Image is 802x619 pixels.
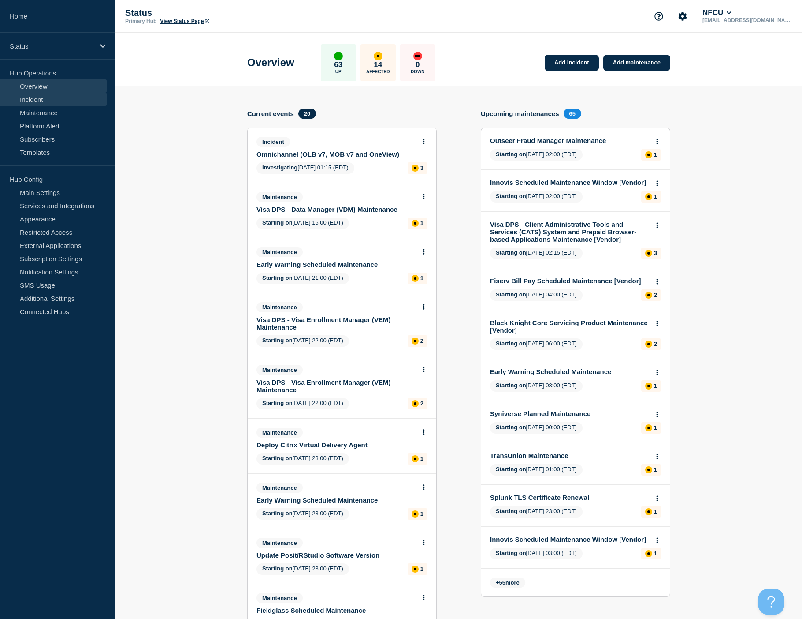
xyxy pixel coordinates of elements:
span: 20 [298,109,316,119]
p: 1 [654,550,657,557]
p: Affected [366,69,390,74]
iframe: Help Scout Beacon - Open [758,589,784,615]
p: 2 [654,341,657,347]
p: 1 [654,424,657,431]
div: affected [645,151,652,158]
span: Maintenance [256,365,303,375]
span: [DATE] 23:00 (EDT) [490,506,583,518]
span: Incident [256,137,290,147]
span: Starting on [262,274,293,281]
p: 2 [654,292,657,298]
div: affected [412,338,419,345]
span: Maintenance [256,483,303,493]
p: Status [125,8,301,18]
span: 65 [564,109,581,119]
span: [DATE] 23:00 (EDT) [256,563,349,575]
div: affected [645,341,652,348]
span: Starting on [262,565,293,572]
p: 1 [420,510,423,517]
span: Starting on [262,219,293,226]
a: Splunk TLS Certificate Renewal [490,494,649,501]
a: Update Posit/RStudio Software Version [256,551,416,559]
button: Support [650,7,668,26]
span: Starting on [496,424,526,431]
span: [DATE] 02:00 (EDT) [490,149,583,161]
div: affected [412,566,419,573]
span: [DATE] 21:00 (EDT) [256,273,349,284]
span: Maintenance [256,593,303,603]
span: Maintenance [256,302,303,312]
span: Maintenance [256,538,303,548]
a: Innovis Scheduled Maintenance Window [Vendor] [490,536,649,543]
span: Starting on [496,466,526,473]
div: affected [645,508,652,515]
a: Visa DPS - Visa Enrollment Manager (VEM) Maintenance [256,379,416,394]
p: 2 [420,400,423,407]
span: [DATE] 23:00 (EDT) [256,453,349,465]
span: Starting on [262,337,293,344]
div: affected [374,52,382,60]
span: [DATE] 06:00 (EDT) [490,338,583,350]
p: 1 [654,193,657,200]
a: Add maintenance [603,55,670,71]
p: 1 [420,455,423,462]
span: Starting on [496,291,526,298]
span: Starting on [496,508,526,514]
span: Maintenance [256,428,303,438]
span: Starting on [262,510,293,517]
a: Innovis Scheduled Maintenance Window [Vendor] [490,179,649,186]
a: Visa DPS - Visa Enrollment Manager (VEM) Maintenance [256,316,416,331]
span: [DATE] 22:00 (EDT) [256,335,349,347]
div: affected [645,292,652,299]
span: [DATE] 04:00 (EDT) [490,289,583,301]
a: Omnichannel (OLB v7, MOB v7 and OneView) [256,150,416,158]
a: Early Warning Scheduled Maintenance [256,261,416,268]
span: [DATE] 03:00 (EDT) [490,548,583,559]
span: [DATE] 15:00 (EDT) [256,218,349,229]
p: 63 [334,60,342,69]
p: 3 [420,165,423,171]
h4: Current events [247,110,294,117]
a: Fieldglass Scheduled Maintenance [256,607,416,614]
a: Fiserv Bill Pay Scheduled Maintenance [Vendor] [490,277,649,285]
div: affected [412,510,419,518]
p: 1 [654,383,657,389]
p: Primary Hub [125,18,156,24]
p: 2 [420,338,423,344]
div: affected [645,193,652,200]
span: Starting on [496,382,526,389]
p: 1 [420,566,423,572]
span: Starting on [496,193,526,199]
a: Syniverse Planned Maintenance [490,410,649,417]
a: TransUnion Maintenance [490,452,649,459]
p: Status [10,42,94,50]
span: [DATE] 02:00 (EDT) [490,191,583,203]
div: affected [645,424,652,431]
div: affected [645,383,652,390]
span: Maintenance [256,192,303,202]
a: Deploy Citrix Virtual Delivery Agent [256,441,416,449]
a: Early Warning Scheduled Maintenance [490,368,649,375]
span: [DATE] 01:00 (EDT) [490,464,583,476]
p: 1 [654,151,657,158]
p: 14 [374,60,382,69]
span: Starting on [262,455,293,461]
span: Starting on [496,151,526,158]
span: [DATE] 22:00 (EDT) [256,398,349,409]
span: Starting on [496,249,526,256]
span: Starting on [496,550,526,556]
span: [DATE] 01:15 (EDT) [256,162,354,174]
a: Early Warning Scheduled Maintenance [256,496,416,504]
a: Add incident [545,55,599,71]
p: 0 [416,60,420,69]
button: Account settings [673,7,692,26]
a: Visa DPS - Client Administrative Tools and Services (CATS) System and Prepaid Browser-based Appli... [490,221,649,243]
span: Maintenance [256,247,303,257]
span: Starting on [496,340,526,347]
button: NFCU [701,8,733,17]
a: View Status Page [160,18,209,24]
p: [EMAIL_ADDRESS][DOMAIN_NAME] [701,17,792,23]
div: down [413,52,422,60]
span: [DATE] 02:15 (EDT) [490,248,583,259]
span: + more [490,578,525,588]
